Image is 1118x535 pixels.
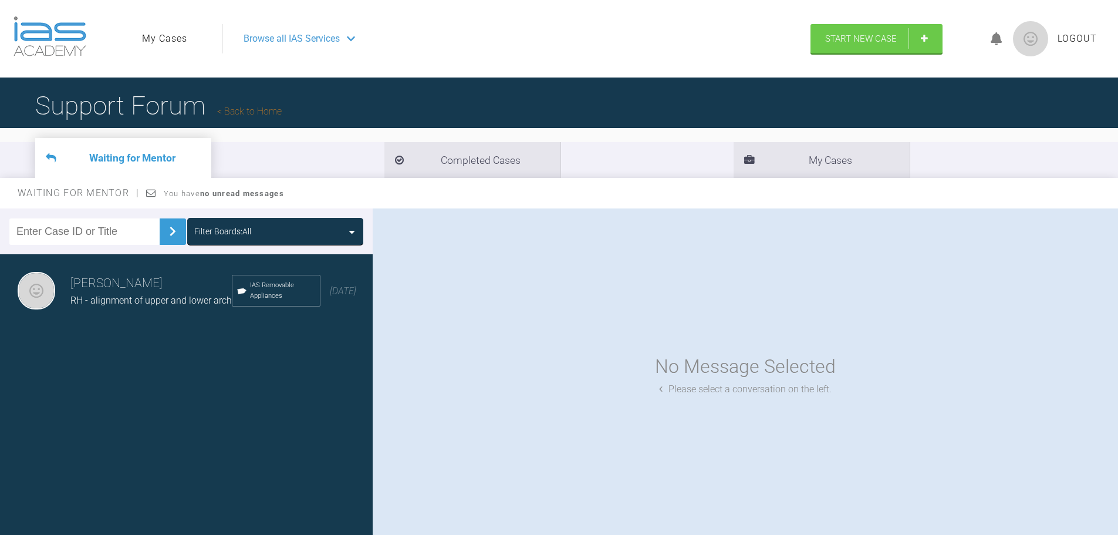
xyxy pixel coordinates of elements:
li: My Cases [734,142,910,178]
img: profile.png [1013,21,1048,56]
h3: [PERSON_NAME] [70,274,232,294]
div: Filter Boards: All [194,225,251,238]
input: Enter Case ID or Title [9,218,160,245]
strong: no unread messages [200,189,284,198]
li: Completed Cases [384,142,560,178]
span: Start New Case [825,33,897,44]
img: Izabela Wojslaw [18,272,55,309]
span: Waiting for Mentor [18,187,139,198]
div: Please select a conversation on the left. [659,382,832,397]
img: chevronRight.28bd32b0.svg [163,222,182,241]
span: [DATE] [330,285,356,297]
div: No Message Selected [655,352,836,382]
span: IAS Removable Appliances [250,280,315,301]
a: My Cases [142,31,187,46]
a: Back to Home [217,106,282,117]
span: Browse all IAS Services [244,31,340,46]
a: Logout [1058,31,1097,46]
img: logo-light.3e3ef733.png [13,16,86,56]
li: Waiting for Mentor [35,138,211,178]
h1: Support Forum [35,85,282,126]
span: RH - alignment of upper and lower arch [70,295,232,306]
a: Start New Case [810,24,943,53]
span: You have [164,189,284,198]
